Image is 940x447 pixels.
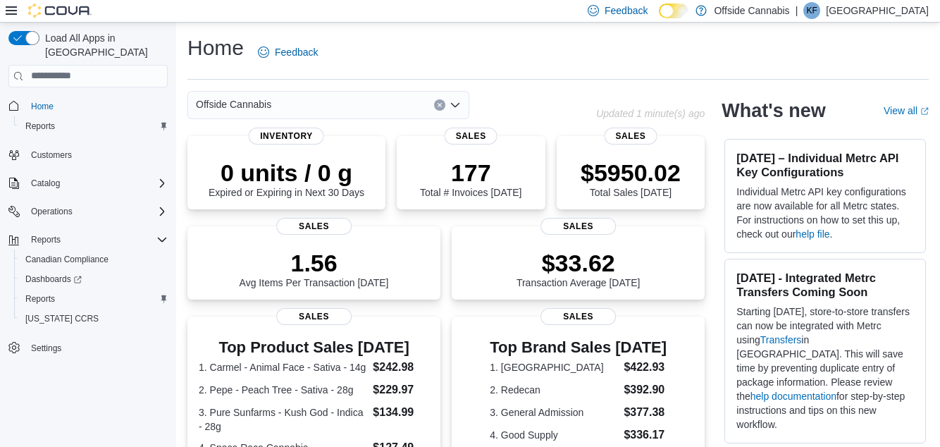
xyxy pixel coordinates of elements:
[20,251,168,268] span: Canadian Compliance
[373,381,429,398] dd: $229.97
[490,428,618,442] dt: 4. Good Supply
[807,2,817,19] span: KF
[20,290,61,307] a: Reports
[249,128,324,145] span: Inventory
[659,4,688,18] input: Dark Mode
[31,234,61,245] span: Reports
[490,405,618,420] dt: 3. General Admission
[209,159,364,187] p: 0 units / 0 g
[20,118,61,135] a: Reports
[196,96,271,113] span: Offside Cannabis
[420,159,521,198] div: Total # Invoices [DATE]
[20,271,168,288] span: Dashboards
[3,145,173,165] button: Customers
[20,310,168,327] span: Washington CCRS
[276,308,352,325] span: Sales
[25,97,168,115] span: Home
[25,98,59,115] a: Home
[736,305,914,431] p: Starting [DATE], store-to-store transfers can now be integrated with Metrc using in [GEOGRAPHIC_D...
[450,99,461,111] button: Open list of options
[199,339,429,356] h3: Top Product Sales [DATE]
[25,274,82,285] span: Dashboards
[803,2,820,19] div: Kolby Field
[581,159,681,198] div: Total Sales [DATE]
[624,359,667,376] dd: $422.93
[25,147,78,164] a: Customers
[25,293,55,305] span: Reports
[796,2,798,19] p: |
[25,121,55,132] span: Reports
[490,339,667,356] h3: Top Brand Sales [DATE]
[252,38,323,66] a: Feedback
[3,173,173,193] button: Catalog
[604,128,657,145] span: Sales
[3,230,173,250] button: Reports
[517,249,641,288] div: Transaction Average [DATE]
[920,107,929,116] svg: External link
[3,337,173,357] button: Settings
[25,146,168,164] span: Customers
[240,249,389,277] p: 1.56
[14,289,173,309] button: Reports
[275,45,318,59] span: Feedback
[490,360,618,374] dt: 1. [GEOGRAPHIC_DATA]
[199,383,367,397] dt: 2. Pepe - Peach Tree - Sativa - 28g
[25,254,109,265] span: Canadian Compliance
[25,203,168,220] span: Operations
[14,116,173,136] button: Reports
[25,340,67,357] a: Settings
[28,4,92,18] img: Cova
[31,101,54,112] span: Home
[31,343,61,354] span: Settings
[240,249,389,288] div: Avg Items Per Transaction [DATE]
[276,218,352,235] span: Sales
[624,381,667,398] dd: $392.90
[31,206,73,217] span: Operations
[20,251,114,268] a: Canadian Compliance
[25,175,168,192] span: Catalog
[736,151,914,179] h3: [DATE] – Individual Metrc API Key Configurations
[445,128,497,145] span: Sales
[39,31,168,59] span: Load All Apps in [GEOGRAPHIC_DATA]
[199,360,367,374] dt: 1. Carmel - Animal Face - Sativa - 14g
[750,391,836,402] a: help documentation
[736,271,914,299] h3: [DATE] - Integrated Metrc Transfers Coming Soon
[581,159,681,187] p: $5950.02
[540,218,617,235] span: Sales
[25,175,66,192] button: Catalog
[25,231,66,248] button: Reports
[3,202,173,221] button: Operations
[596,108,705,119] p: Updated 1 minute(s) ago
[20,290,168,307] span: Reports
[20,118,168,135] span: Reports
[14,269,173,289] a: Dashboards
[25,231,168,248] span: Reports
[722,99,825,122] h2: What's new
[826,2,929,19] p: [GEOGRAPHIC_DATA]
[25,313,99,324] span: [US_STATE] CCRS
[373,404,429,421] dd: $134.99
[624,404,667,421] dd: $377.38
[884,105,929,116] a: View allExternal link
[736,185,914,241] p: Individual Metrc API key configurations are now available for all Metrc states. For instructions ...
[25,203,78,220] button: Operations
[20,271,87,288] a: Dashboards
[714,2,789,19] p: Offside Cannabis
[605,4,648,18] span: Feedback
[14,309,173,329] button: [US_STATE] CCRS
[3,96,173,116] button: Home
[8,90,168,395] nav: Complex example
[373,359,429,376] dd: $242.98
[14,250,173,269] button: Canadian Compliance
[490,383,618,397] dt: 2. Redecan
[420,159,521,187] p: 177
[434,99,445,111] button: Clear input
[624,427,667,443] dd: $336.17
[187,34,244,62] h1: Home
[199,405,367,434] dt: 3. Pure Sunfarms - Kush God - Indica - 28g
[517,249,641,277] p: $33.62
[540,308,617,325] span: Sales
[659,18,660,19] span: Dark Mode
[25,338,168,356] span: Settings
[760,334,802,345] a: Transfers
